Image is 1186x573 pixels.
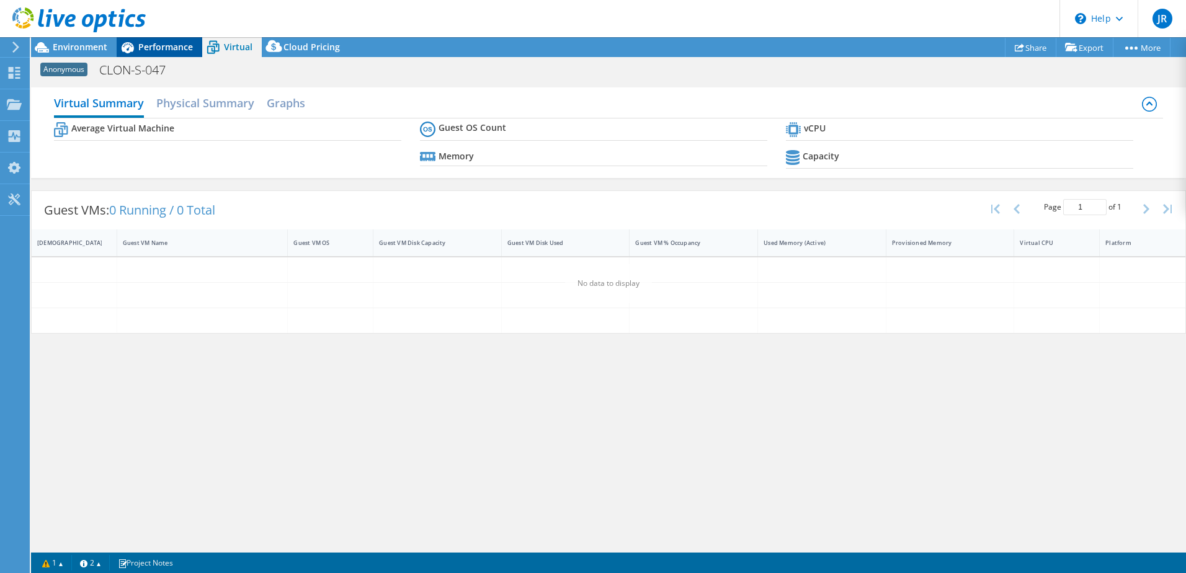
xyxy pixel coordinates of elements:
input: jump to page [1063,199,1107,215]
h2: Virtual Summary [54,91,144,118]
h2: Physical Summary [156,91,254,115]
span: Page of [1044,199,1121,215]
a: 1 [33,555,72,571]
div: Guest VM Disk Capacity [379,239,481,247]
a: Export [1056,38,1113,57]
span: JR [1153,9,1172,29]
span: Environment [53,41,107,53]
div: Guest VMs: [32,191,228,229]
span: 0 Running / 0 Total [109,202,215,218]
b: Capacity [803,150,839,162]
div: Platform [1105,239,1165,247]
span: Performance [138,41,193,53]
h1: CLON-S-047 [94,63,185,77]
div: Guest VM OS [293,239,352,247]
b: Memory [439,150,474,162]
a: Share [1005,38,1056,57]
b: Average Virtual Machine [71,122,174,135]
a: 2 [71,555,110,571]
div: Guest VM Disk Used [507,239,609,247]
b: vCPU [804,122,826,135]
div: Guest VM % Occupancy [635,239,737,247]
span: Virtual [224,41,252,53]
div: Guest VM Name [123,239,267,247]
span: Cloud Pricing [283,41,340,53]
span: Anonymous [40,63,87,76]
a: Project Notes [109,555,182,571]
div: [DEMOGRAPHIC_DATA] [37,239,96,247]
b: Guest OS Count [439,122,506,134]
div: Used Memory (Active) [764,239,865,247]
div: Provisioned Memory [892,239,994,247]
a: More [1113,38,1170,57]
span: 1 [1117,202,1121,212]
div: Virtual CPU [1020,239,1079,247]
svg: \n [1075,13,1086,24]
h2: Graphs [267,91,305,115]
